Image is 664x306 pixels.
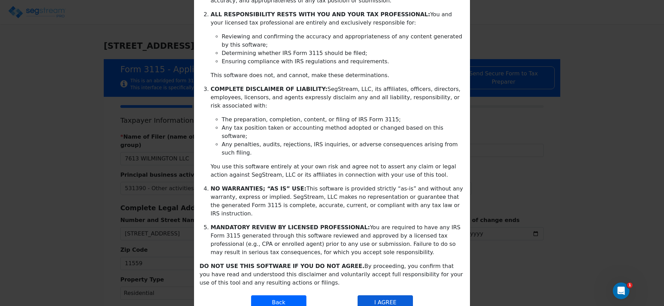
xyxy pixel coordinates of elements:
[200,262,464,287] p: By proceeding, you confirm that you have read and understood this disclaimer and voluntarily acce...
[211,10,464,27] p: You and your licensed tax professional are entirely and exclusively responsible for:
[211,185,306,192] b: NO WARRANTIES; “AS IS” USE:
[211,71,464,80] p: This software does not, and cannot, make these determinations.
[211,86,328,92] b: COMPLETE DISCLAIMER OF LIABILITY:
[613,282,629,299] iframe: Intercom live chat
[211,85,464,110] p: SegStream, LLC, its affiliates, officers, directors, employees, licensors, and agents expressly d...
[211,223,464,257] p: You are required to have any IRS Form 3115 generated through this software reviewed and approved ...
[222,140,464,157] li: Any penalties, audits, rejections, IRS inquiries, or adverse consequences arising from such filing.
[200,263,365,269] b: DO NOT USE THIS SOFTWARE IF YOU DO NOT AGREE.
[222,49,464,57] li: Determining whether IRS Form 3115 should be filed;
[211,11,430,18] b: ALL RESPONSIBILITY RESTS WITH YOU AND YOUR TAX PROFESSIONAL:
[222,57,464,66] li: Ensuring compliance with IRS regulations and requirements.
[627,282,633,288] span: 1
[211,224,370,231] b: MANDATORY REVIEW BY LICENSED PROFESSIONAL:
[222,124,464,140] li: Any tax position taken or accounting method adopted or changed based on this software;
[222,33,464,49] li: Reviewing and confirming the accuracy and appropriateness of any content generated by this software;
[222,115,464,124] li: The preparation, completion, content, or filing of IRS Form 3115;
[211,185,464,218] p: This software is provided strictly “as-is” and without any warranty, express or implied. SegStrea...
[211,163,464,179] p: You use this software entirely at your own risk and agree not to assert any claim or legal action...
